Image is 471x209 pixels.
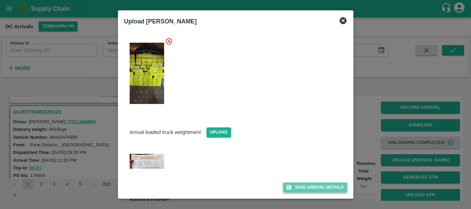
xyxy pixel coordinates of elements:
[130,43,164,104] img: https://app.vegrow.in/rails/active_storage/blobs/redirect/eyJfcmFpbHMiOnsiZGF0YSI6MzExMTA4MSwicHV...
[283,182,347,192] button: Save Arrival Details
[207,127,231,137] span: Upload
[124,18,197,25] b: Upload [PERSON_NAME]
[130,128,201,136] p: Arrival loaded truck weightment
[130,154,164,169] img: https://app.vegrow.in/rails/active_storage/blobs/redirect/eyJfcmFpbHMiOnsiZGF0YSI6MzExMTA4MCwicHV...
